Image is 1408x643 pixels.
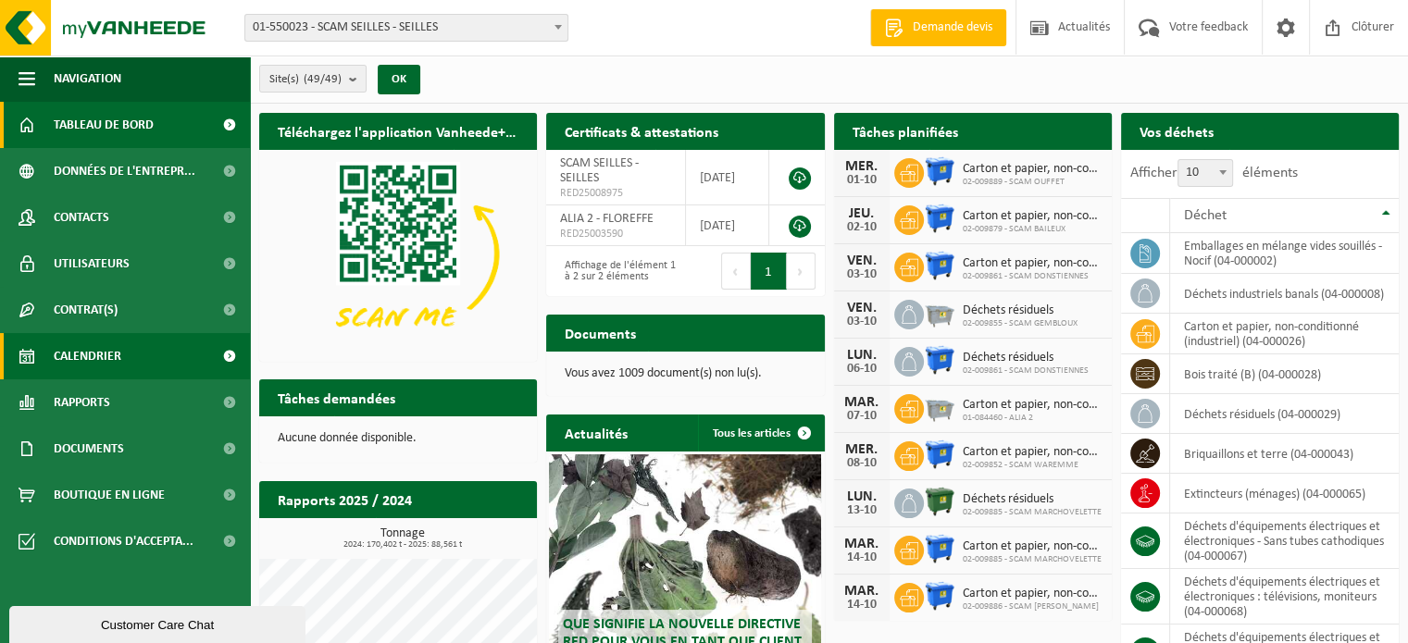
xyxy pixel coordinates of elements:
span: Calendrier [54,333,121,379]
span: Données de l'entrepr... [54,148,195,194]
span: 02-009879 - SCAM BAILEUX [963,224,1103,235]
span: RED25003590 [560,227,671,241]
p: Aucune donnée disponible. [278,432,518,445]
span: Conditions d'accepta... [54,518,193,564]
td: briquaillons et terre (04-000043) [1170,434,1399,474]
span: Boutique en ligne [54,472,165,518]
img: WB-1100-HPE-BE-01 [924,250,955,281]
span: Carton et papier, non-conditionné (industriel) [963,162,1103,177]
button: Next [787,253,816,290]
div: Affichage de l'élément 1 à 2 sur 2 éléments [555,251,676,291]
span: Déchet [1184,208,1227,223]
span: Carton et papier, non-conditionné (industriel) [963,539,1103,554]
div: VEN. [843,253,880,268]
div: MAR. [843,537,880,551]
h3: Tonnage [268,527,537,550]
span: Déchets résiduels [963,303,1078,318]
img: Download de VHEPlus App [259,150,537,358]
span: Carton et papier, non-conditionné (industriel) [963,209,1103,224]
td: déchets industriels banals (04-000008) [1170,274,1399,314]
div: MER. [843,442,880,457]
td: déchets d'équipements électriques et électroniques : télévisions, moniteurs (04-000068) [1170,569,1399,624]
div: 07-10 [843,410,880,423]
img: WB-1100-HPE-BE-01 [924,344,955,376]
span: Contrat(s) [54,287,118,333]
div: VEN. [843,301,880,315]
span: 02-009855 - SCAM GEMBLOUX [963,318,1078,329]
div: MAR. [843,395,880,410]
td: carton et papier, non-conditionné (industriel) (04-000026) [1170,314,1399,354]
img: WB-1100-HPE-BE-01 [924,203,955,234]
td: [DATE] [686,205,769,246]
img: WB-1100-HPE-BE-01 [924,533,955,564]
button: 1 [751,253,787,290]
img: WB-2500-GAL-GY-01 [924,391,955,423]
span: 02-009885 - SCAM MARCHOVELETTE [963,507,1102,518]
a: Demande devis [870,9,1006,46]
td: déchets d'équipements électriques et électroniques - Sans tubes cathodiques (04-000067) [1170,513,1399,569]
span: Tableau de bord [54,102,154,148]
td: [DATE] [686,150,769,205]
div: 02-10 [843,221,880,234]
div: 03-10 [843,315,880,328]
span: Carton et papier, non-conditionné (industriel) [963,398,1103,413]
span: 01-550023 - SCAM SEILLES - SEILLES [245,15,567,41]
span: 02-009852 - SCAM WAREMME [963,460,1103,471]
div: JEU. [843,206,880,221]
span: Carton et papier, non-conditionné (industriel) [963,587,1103,601]
span: 01-550023 - SCAM SEILLES - SEILLES [244,14,568,42]
p: Vous avez 1009 document(s) non lu(s). [565,367,805,380]
span: RED25008975 [560,186,671,201]
span: 02-009886 - SCAM [PERSON_NAME] [963,601,1103,612]
img: WB-1100-HPE-BE-01 [924,580,955,612]
a: Tous les articles [698,414,823,451]
span: Site(s) [269,66,342,93]
img: WB-1100-HPE-BE-01 [924,155,955,187]
h2: Tâches planifiées [834,113,977,149]
span: Rapports [54,379,110,426]
td: bois traité (B) (04-000028) [1170,354,1399,394]
button: OK [378,65,420,94]
h2: Rapports 2025 / 2024 [259,481,430,517]
div: 14-10 [843,599,880,612]
span: 02-009861 - SCAM DONSTIENNES [963,365,1089,377]
span: 10 [1178,160,1232,186]
button: Previous [721,253,751,290]
span: Carton et papier, non-conditionné (industriel) [963,256,1103,271]
div: LUN. [843,348,880,363]
span: 10 [1177,159,1233,187]
img: WB-2500-GAL-GY-01 [924,297,955,328]
span: Déchets résiduels [963,351,1089,365]
button: Site(s)(49/49) [259,65,367,93]
span: Demande devis [908,19,997,37]
span: 02-009889 - SCAM OUFFET [963,177,1103,188]
div: 01-10 [843,174,880,187]
span: 01-084460 - ALIA 2 [963,413,1103,424]
h2: Téléchargez l'application Vanheede+ maintenant! [259,113,537,149]
img: WB-1100-HPE-BE-01 [924,439,955,470]
div: LUN. [843,489,880,504]
span: Carton et papier, non-conditionné (industriel) [963,445,1103,460]
span: 2024: 170,402 t - 2025: 88,561 t [268,540,537,550]
span: 02-009885 - SCAM MARCHOVELETTE [963,554,1103,565]
span: Navigation [54,56,121,102]
div: 06-10 [843,363,880,376]
h2: Documents [546,315,654,351]
span: SCAM SEILLES - SEILLES [560,156,639,185]
td: déchets résiduels (04-000029) [1170,394,1399,434]
span: ALIA 2 - FLOREFFE [560,212,654,226]
h2: Tâches demandées [259,379,414,415]
span: Contacts [54,194,109,241]
div: 14-10 [843,551,880,564]
span: Déchets résiduels [963,492,1102,507]
a: Consulter les rapports [376,517,535,554]
td: emballages en mélange vides souillés - Nocif (04-000002) [1170,233,1399,274]
div: MAR. [843,584,880,599]
h2: Actualités [546,414,646,451]
img: WB-1100-HPE-GN-01 [924,486,955,517]
div: 13-10 [843,504,880,517]
h2: Vos déchets [1121,113,1232,149]
h2: Certificats & attestations [546,113,737,149]
div: 03-10 [843,268,880,281]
